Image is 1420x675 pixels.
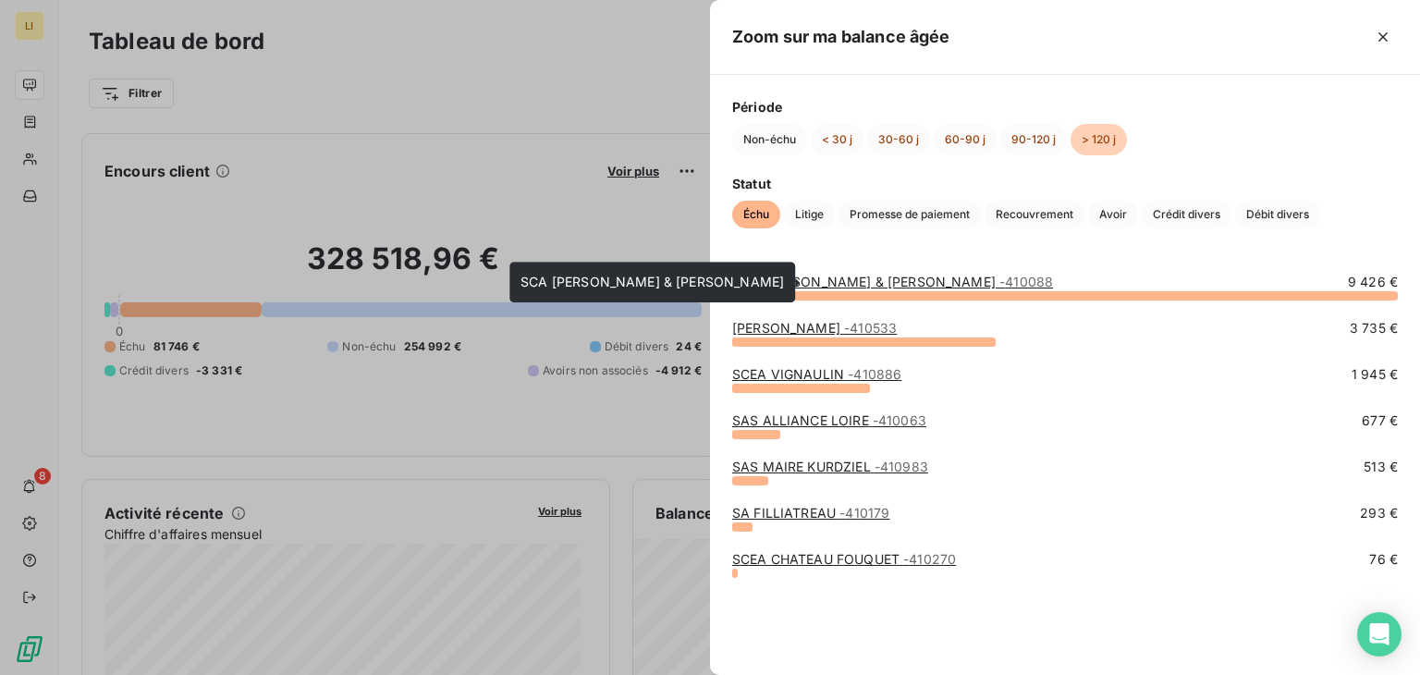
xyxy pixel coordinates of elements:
button: Échu [732,201,780,228]
span: 513 € [1364,458,1398,476]
button: 60-90 j [934,124,997,155]
span: 3 735 € [1350,319,1398,337]
a: SA FILLIATREAU [732,505,889,521]
span: SCA [PERSON_NAME] & [PERSON_NAME] [520,274,784,289]
span: 677 € [1362,411,1398,430]
span: - 410533 [844,320,897,336]
span: - 410886 [848,366,901,382]
a: SCEA CHATEAU FOUQUET [732,551,956,567]
span: - 410088 [999,274,1053,289]
span: - 410179 [839,505,889,521]
button: Non-échu [732,124,807,155]
button: > 120 j [1071,124,1127,155]
a: SAS ALLIANCE LOIRE [732,412,926,428]
button: Litige [784,201,835,228]
a: SCA [PERSON_NAME] & [PERSON_NAME] [732,274,1053,289]
span: Statut [732,174,1398,193]
span: - 410063 [873,412,926,428]
h5: Zoom sur ma balance âgée [732,24,950,50]
button: Crédit divers [1142,201,1231,228]
a: SAS MAIRE KURDZIEL [732,459,928,474]
button: 30-60 j [867,124,930,155]
button: < 30 j [811,124,863,155]
span: 293 € [1360,504,1398,522]
span: Période [732,97,1398,117]
span: - 410983 [875,459,928,474]
span: 9 426 € [1348,273,1398,291]
a: SCEA VIGNAULIN [732,366,901,382]
button: Recouvrement [985,201,1084,228]
a: [PERSON_NAME] [732,320,897,336]
span: 1 945 € [1352,365,1398,384]
div: Open Intercom Messenger [1357,612,1402,657]
button: Promesse de paiement [839,201,981,228]
span: 76 € [1369,550,1398,569]
button: Avoir [1088,201,1138,228]
button: 90-120 j [1000,124,1067,155]
span: - 410270 [903,551,956,567]
button: Débit divers [1235,201,1320,228]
